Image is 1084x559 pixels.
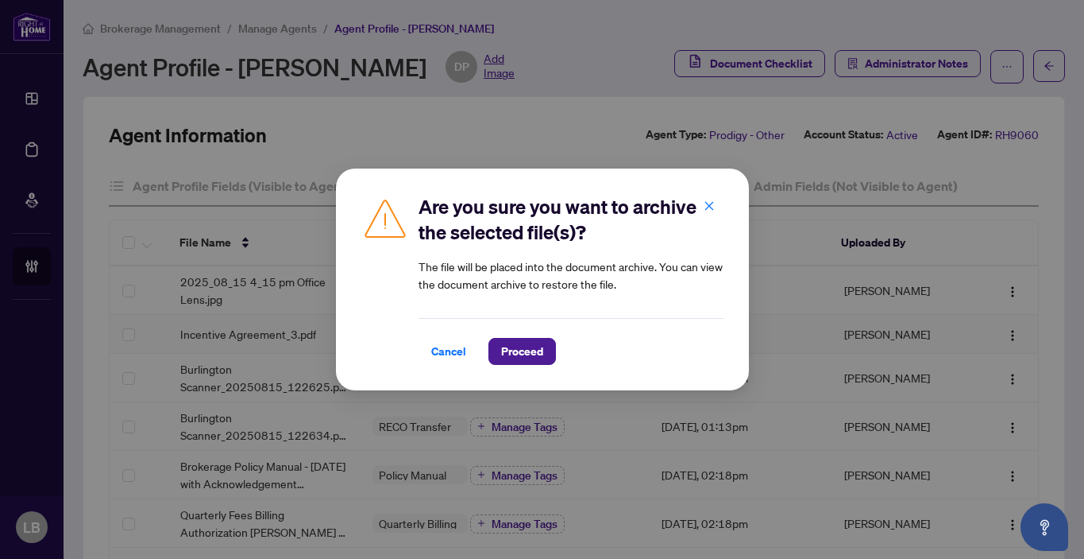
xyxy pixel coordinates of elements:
[419,194,723,245] h2: Are you sure you want to archive the selected file(s)?
[361,194,409,242] img: Caution Icon
[488,338,556,365] button: Proceed
[1020,503,1068,551] button: Open asap
[431,339,466,364] span: Cancel
[419,258,723,293] article: The file will be placed into the document archive. You can view the document archive to restore t...
[501,339,543,364] span: Proceed
[419,338,479,365] button: Cancel
[704,200,715,212] span: close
